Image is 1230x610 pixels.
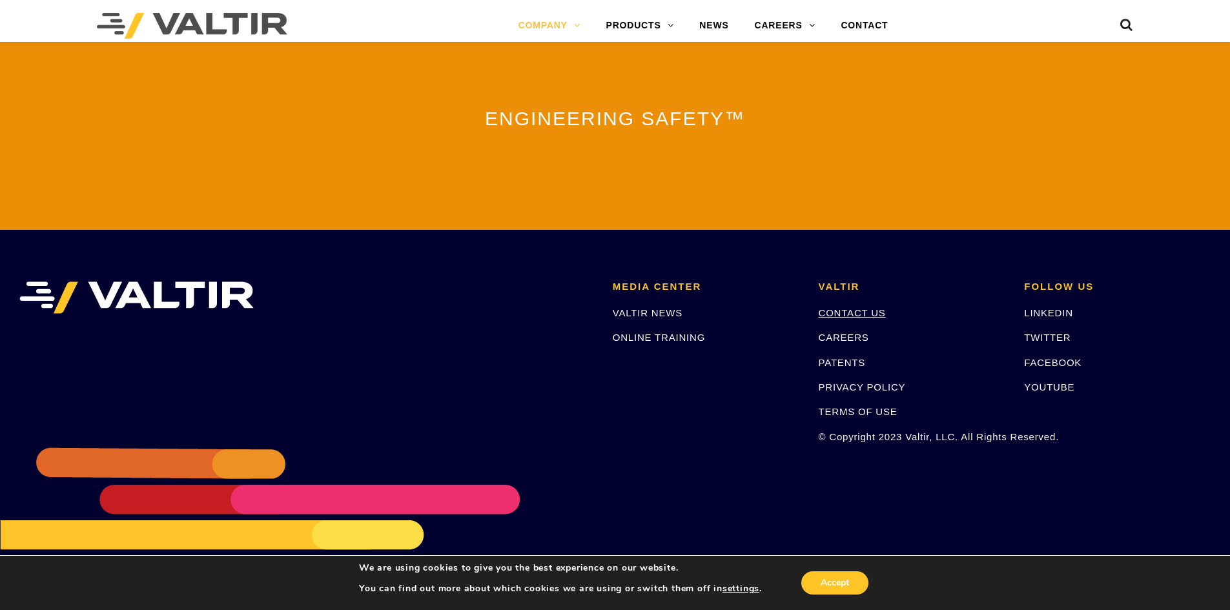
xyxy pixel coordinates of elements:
[1024,381,1074,392] a: YOUTUBE
[359,583,762,595] p: You can find out more about which cookies we are using or switch them off in .
[819,281,1005,292] h2: VALTIR
[593,13,687,39] a: PRODUCTS
[1024,357,1081,368] a: FACEBOOK
[819,307,886,318] a: CONTACT US
[613,281,799,292] h2: MEDIA CENTER
[742,13,828,39] a: CAREERS
[97,13,287,39] img: Valtir
[1024,332,1071,343] a: TWITTER
[819,406,897,417] a: TERMS OF USE
[828,13,901,39] a: CONTACT
[1024,281,1211,292] h2: FOLLOW US
[359,562,762,574] p: We are using cookies to give you the best experience on our website.
[1024,307,1073,318] a: LINKEDIN
[819,357,866,368] a: PATENTS
[819,332,869,343] a: CAREERS
[801,571,868,595] button: Accept
[723,583,759,595] button: settings
[613,307,682,318] a: VALTIR NEWS
[485,108,745,129] span: ENGINEERING SAFETY™
[819,381,906,392] a: PRIVACY POLICY
[819,429,1005,444] p: © Copyright 2023 Valtir, LLC. All Rights Reserved.
[506,13,593,39] a: COMPANY
[613,332,705,343] a: ONLINE TRAINING
[19,281,254,314] img: VALTIR
[686,13,741,39] a: NEWS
